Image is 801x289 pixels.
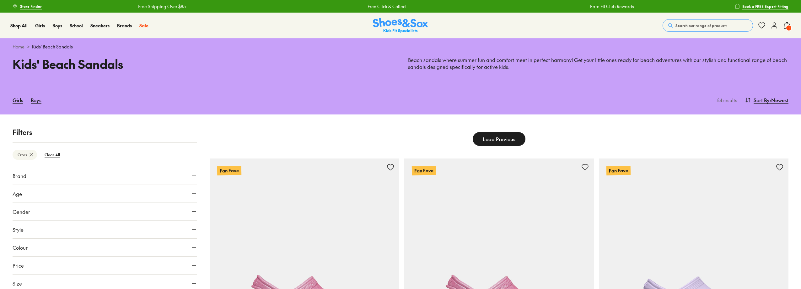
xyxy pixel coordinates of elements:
a: Store Finder [13,1,42,12]
a: Free Shipping Over $85 [128,3,176,10]
a: Brands [117,22,132,29]
div: > [13,43,788,50]
span: Book a FREE Expert Fitting [742,3,788,9]
a: Sneakers [90,22,110,29]
button: Age [13,185,197,203]
p: Fan Fave [606,166,631,175]
span: Gender [13,208,30,215]
button: Sort By:Newest [745,93,788,107]
p: Filters [13,127,197,137]
a: Sale [139,22,148,29]
p: Beach sandals where summer fun and comfort meet in perfect harmony! Get your little ones ready fo... [408,57,788,70]
a: Earn Fit Club Rewards [580,3,624,10]
span: 1 [786,25,792,31]
span: Colour [13,244,28,251]
span: Store Finder [20,3,42,9]
p: 64 results [714,96,737,104]
a: Book a FREE Expert Fitting [735,1,788,12]
span: Brand [13,172,26,180]
button: Style [13,221,197,238]
span: Style [13,226,24,233]
span: : Newest [770,96,788,104]
a: Girls [13,93,23,107]
a: Boys [31,93,41,107]
a: Boys [52,22,62,29]
p: Fan Fave [412,166,436,175]
span: Sort By [754,96,770,104]
button: 1 [783,19,791,32]
a: Free Click & Collect [358,3,397,10]
a: Shop All [10,22,28,29]
button: Search our range of products [663,19,753,32]
button: Load Previous [473,132,525,146]
btn: Clear All [40,149,65,160]
span: Kids' Beach Sandals [32,43,73,50]
span: Search our range of products [675,23,727,28]
span: Load Previous [483,135,515,143]
span: Size [13,280,22,287]
a: School [70,22,83,29]
button: Gender [13,203,197,220]
a: Girls [35,22,45,29]
button: Colour [13,239,197,256]
button: Brand [13,167,197,185]
h1: Kids' Beach Sandals [13,55,393,73]
p: Fan Fave [217,166,241,175]
span: Age [13,190,22,197]
span: Price [13,262,24,269]
img: SNS_Logo_Responsive.svg [373,18,428,33]
a: Home [13,43,24,50]
a: Shoes & Sox [373,18,428,33]
button: Price [13,257,197,274]
btn: Crocs [13,150,37,160]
